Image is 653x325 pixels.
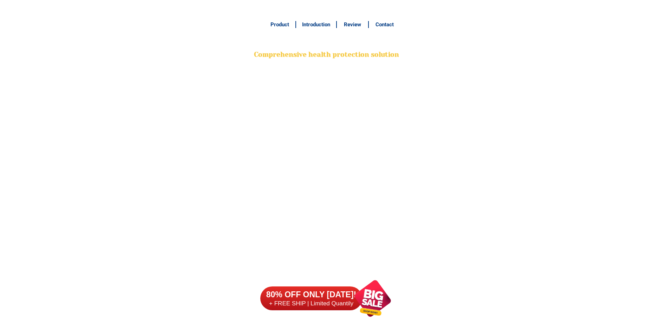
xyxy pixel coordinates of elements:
[300,21,332,29] h6: Introduction
[341,21,365,29] h6: Review
[253,4,400,14] h3: FREE SHIPPING NATIONWIDE
[253,50,400,60] h2: Comprehensive health protection solution
[260,290,362,300] h6: 80% OFF ONLY [DATE]!
[268,21,292,29] h6: Product
[253,34,400,50] h2: BONA VITA COFFEE
[373,21,397,29] h6: Contact
[260,300,362,307] h6: + FREE SHIP | Limited Quantily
